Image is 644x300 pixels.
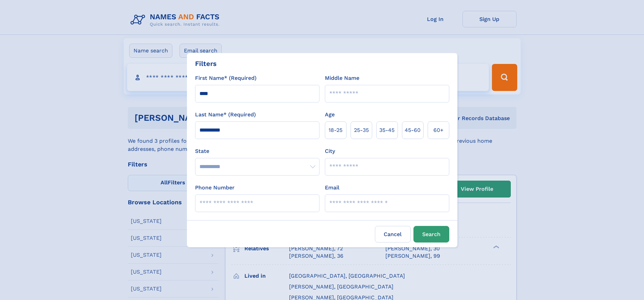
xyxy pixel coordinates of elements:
label: Phone Number [195,184,235,192]
span: 25‑35 [354,126,369,134]
span: 18‑25 [329,126,342,134]
span: 60+ [433,126,444,134]
button: Search [413,226,449,243]
label: First Name* (Required) [195,74,257,82]
label: Email [325,184,339,192]
label: Age [325,111,335,119]
label: City [325,147,335,155]
label: Cancel [375,226,411,243]
span: 45‑60 [405,126,421,134]
label: Middle Name [325,74,359,82]
label: Last Name* (Required) [195,111,256,119]
div: Filters [195,59,217,69]
label: State [195,147,319,155]
span: 35‑45 [379,126,395,134]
